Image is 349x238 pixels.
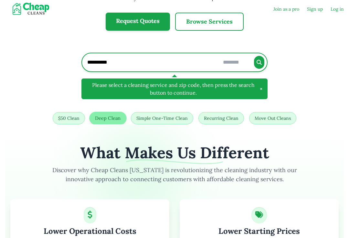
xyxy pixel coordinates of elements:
button: Simple One-Time Clean [131,112,193,124]
button: Deep Clean [89,112,127,125]
a: Log in [331,6,344,12]
a: Browse Services [175,13,244,31]
a: Join as a pro [273,6,299,12]
h3: Lower Starting Prices [218,226,300,236]
button: Recurring Clean [198,112,244,124]
button: Move Out Cleans [249,112,296,124]
p: Discover why Cheap Cleans [US_STATE] is revolutionizing the cleaning industry with our innovative... [50,166,299,184]
a: Request Quotes [106,13,170,31]
h2: What Makes Us Different [10,145,339,160]
button: × [260,85,262,93]
a: Sign up [307,6,323,12]
span: Please select a cleaning service and zip code, then press the search button to continue. [87,81,260,97]
button: $50 Clean [53,112,85,124]
img: Cheap Cleans Florida [5,3,59,16]
h3: Lower Operational Costs [44,226,136,236]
